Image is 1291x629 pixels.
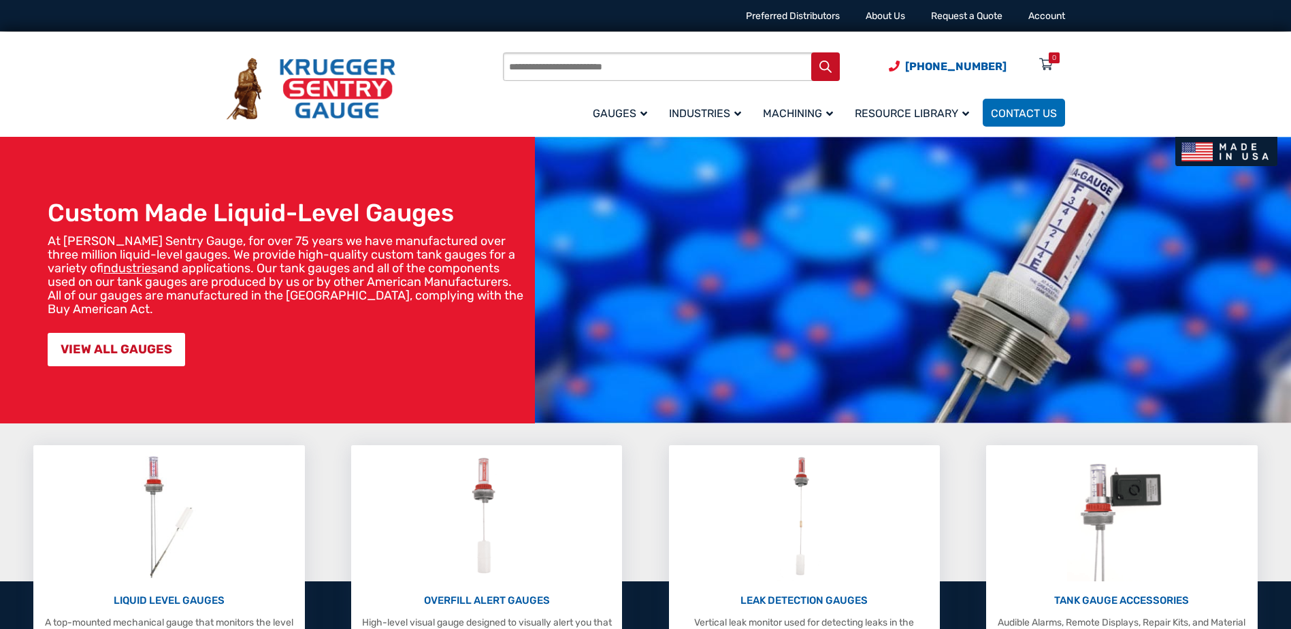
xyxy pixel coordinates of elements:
[991,107,1057,120] span: Contact Us
[866,10,905,22] a: About Us
[847,97,983,129] a: Resource Library
[48,333,185,366] a: VIEW ALL GAUGES
[48,234,528,316] p: At [PERSON_NAME] Sentry Gauge, for over 75 years we have manufactured over three million liquid-l...
[746,10,840,22] a: Preferred Distributors
[358,593,615,609] p: OVERFILL ALERT GAUGES
[227,58,395,120] img: Krueger Sentry Gauge
[661,97,755,129] a: Industries
[1052,52,1056,63] div: 0
[1067,452,1177,581] img: Tank Gauge Accessories
[905,60,1007,73] span: [PHONE_NUMBER]
[48,198,528,227] h1: Custom Made Liquid-Level Gauges
[855,107,969,120] span: Resource Library
[133,452,205,581] img: Liquid Level Gauges
[993,593,1250,609] p: TANK GAUGE ACCESSORIES
[585,97,661,129] a: Gauges
[755,97,847,129] a: Machining
[669,107,741,120] span: Industries
[1028,10,1065,22] a: Account
[763,107,833,120] span: Machining
[103,261,157,276] a: industries
[593,107,647,120] span: Gauges
[676,593,933,609] p: LEAK DETECTION GAUGES
[777,452,831,581] img: Leak Detection Gauges
[983,99,1065,127] a: Contact Us
[457,452,517,581] img: Overfill Alert Gauges
[931,10,1002,22] a: Request a Quote
[1175,137,1277,166] img: Made In USA
[40,593,297,609] p: LIQUID LEVEL GAUGES
[889,58,1007,75] a: Phone Number (920) 434-8860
